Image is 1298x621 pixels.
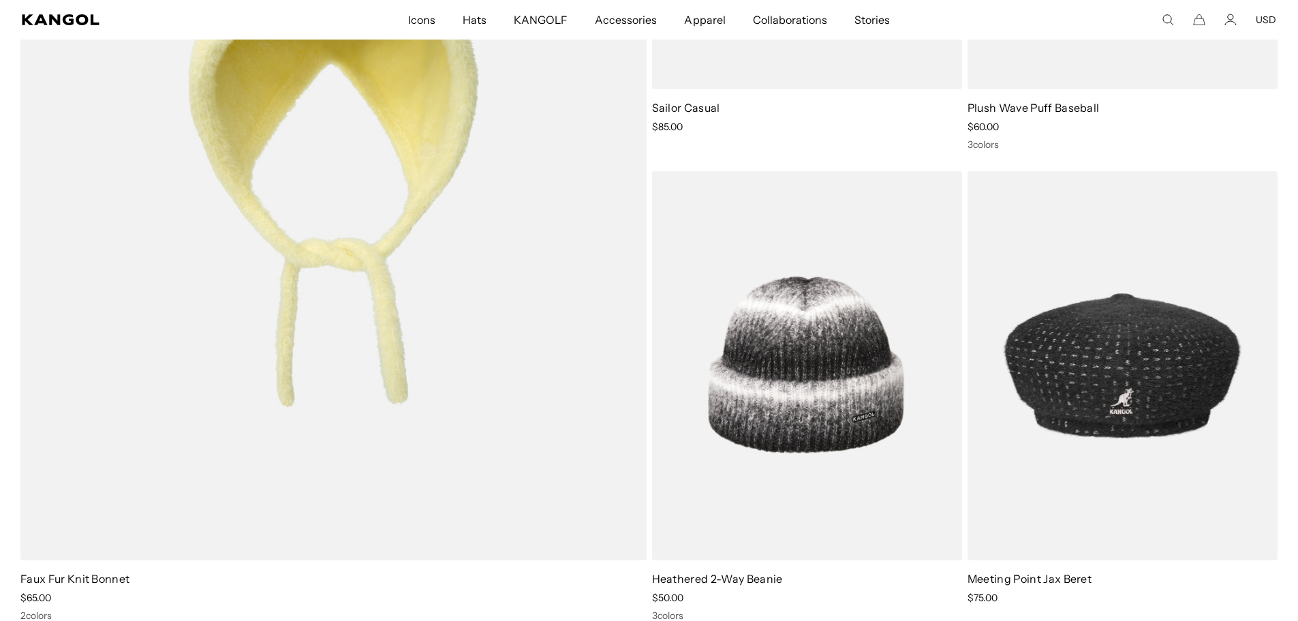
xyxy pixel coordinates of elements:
span: $50.00 [652,592,683,604]
a: Heathered 2-Way Beanie [652,572,783,586]
img: Meeting Point Jax Beret [968,171,1278,561]
summary: Search here [1162,14,1174,26]
a: Kangol [22,14,270,25]
img: Heathered 2-Way Beanie [652,171,962,561]
a: Plush Wave Puff Baseball [968,101,1100,115]
button: Cart [1193,14,1205,26]
a: Meeting Point Jax Beret [968,572,1092,586]
a: Sailor Casual [652,101,720,115]
span: $60.00 [968,121,999,133]
span: $85.00 [652,121,683,133]
a: Faux Fur Knit Bonnet [20,572,129,586]
span: $75.00 [968,592,998,604]
div: 3 colors [968,138,1278,151]
span: $65.00 [20,592,51,604]
a: Account [1224,14,1237,26]
button: USD [1256,14,1276,26]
